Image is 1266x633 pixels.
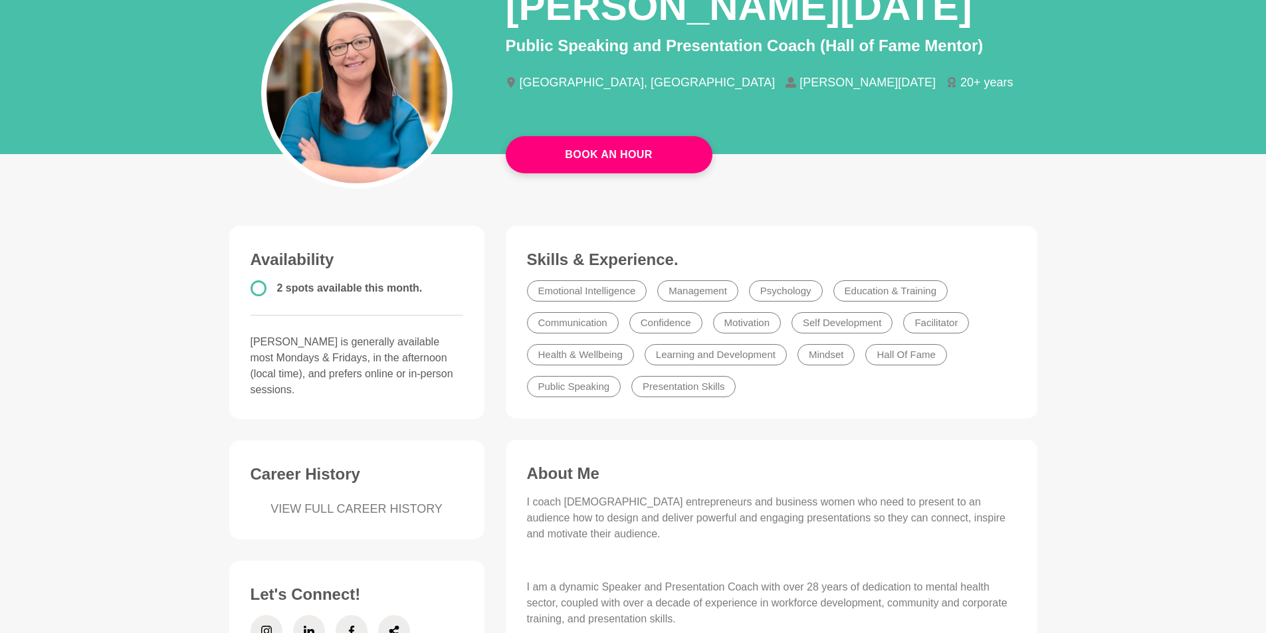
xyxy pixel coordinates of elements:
a: VIEW FULL CAREER HISTORY [251,500,463,518]
h3: Let's Connect! [251,585,463,604]
li: [PERSON_NAME][DATE] [786,76,946,88]
p: [PERSON_NAME] is generally available most Mondays & Fridays, in the afternoon (local time), and p... [251,334,463,398]
li: 20+ years [946,76,1024,88]
h3: About Me [527,464,1016,484]
p: I am a dynamic Speaker and Presentation Coach with over 28 years of dedication to mental health s... [527,579,1016,627]
p: Public Speaking and Presentation Coach (Hall of Fame Mentor) [506,34,1037,58]
p: I coach [DEMOGRAPHIC_DATA] entrepreneurs and business women who need to present to an audience ho... [527,494,1016,542]
span: 2 spots available this month. [277,282,423,294]
li: [GEOGRAPHIC_DATA], [GEOGRAPHIC_DATA] [506,76,786,88]
a: Book An Hour [506,136,712,173]
h3: Availability [251,250,463,270]
h3: Career History [251,464,463,484]
h3: Skills & Experience. [527,250,1016,270]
